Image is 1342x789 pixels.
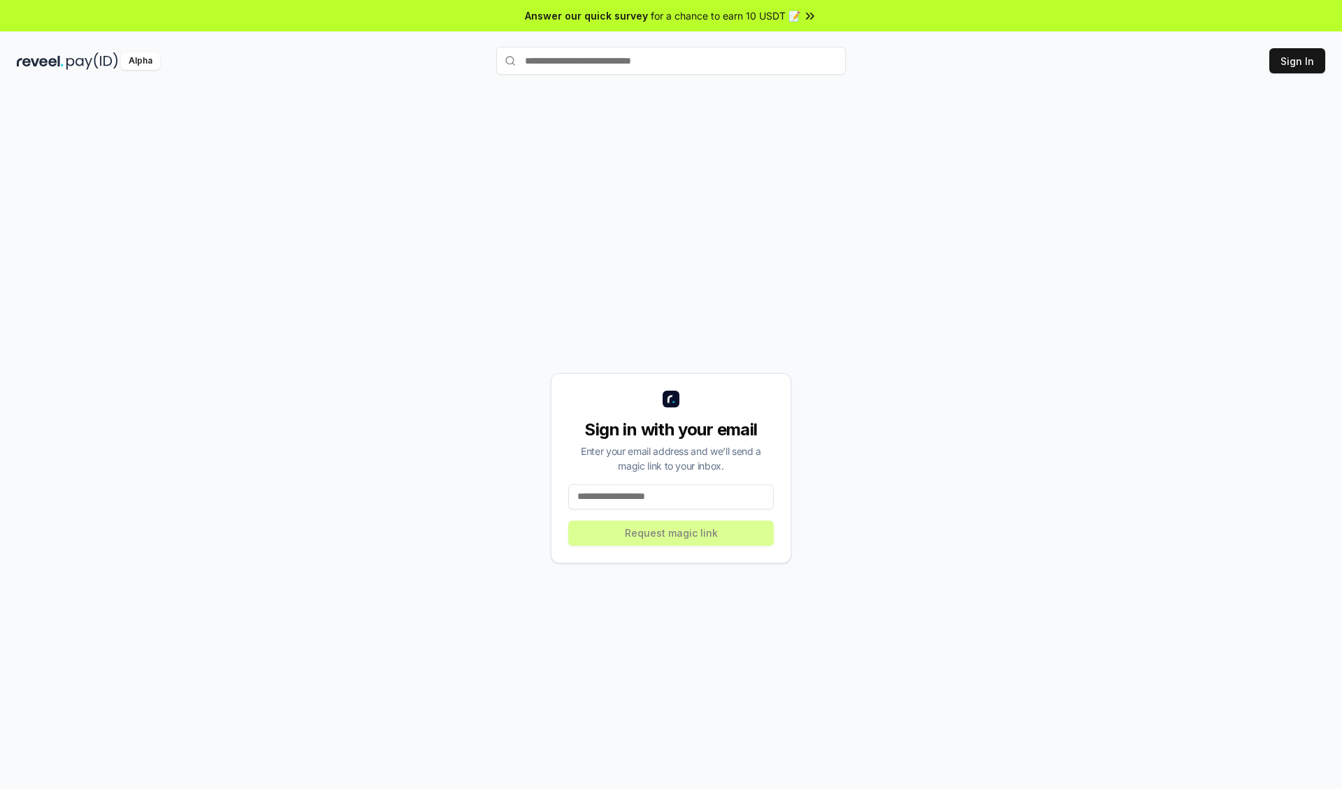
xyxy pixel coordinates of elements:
span: for a chance to earn 10 USDT 📝 [651,8,800,23]
img: logo_small [663,391,679,407]
div: Sign in with your email [568,419,774,441]
span: Answer our quick survey [525,8,648,23]
button: Sign In [1269,48,1325,73]
div: Enter your email address and we’ll send a magic link to your inbox. [568,444,774,473]
img: pay_id [66,52,118,70]
div: Alpha [121,52,160,70]
img: reveel_dark [17,52,64,70]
